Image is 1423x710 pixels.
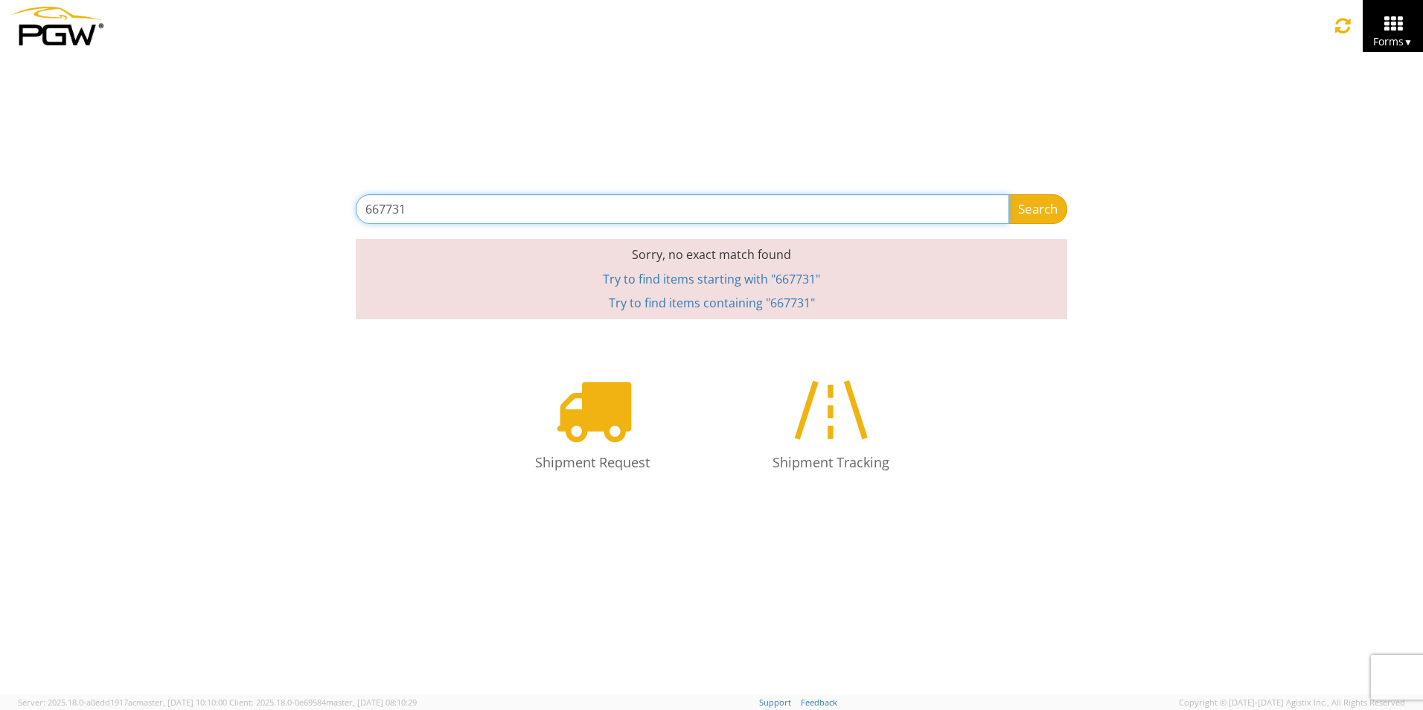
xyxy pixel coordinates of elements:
button: Search [1008,194,1067,224]
span: Copyright © [DATE]-[DATE] Agistix Inc., All Rights Reserved [1179,697,1405,709]
span: ▼ [1404,36,1413,48]
img: pgw-form-logo-1aaa8060b1cc70fad034.png [11,7,103,45]
span: Forms [1373,34,1413,48]
a: Feedback [801,697,837,708]
span: Server: 2025.18.0-a0edd1917ac [18,697,227,708]
a: Support [759,697,791,708]
input: Enter the Reference Number, Pro Number, Bill of Lading, or Agistix Number (at least 4 chars) [356,194,1009,224]
a: Shipment Tracking [719,356,942,493]
a: Try to find items starting with "667731" [603,271,820,287]
a: Shipment Request [481,356,704,493]
p: Sorry, no exact match found [473,239,950,271]
span: Client: 2025.18.0-0e69584 [229,697,417,708]
span: master, [DATE] 08:10:29 [326,697,417,708]
h4: Shipment Tracking [734,455,927,470]
h4: Shipment Request [496,455,689,470]
span: master, [DATE] 10:10:00 [136,697,227,708]
a: Try to find items containing "667731" [609,295,815,311]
